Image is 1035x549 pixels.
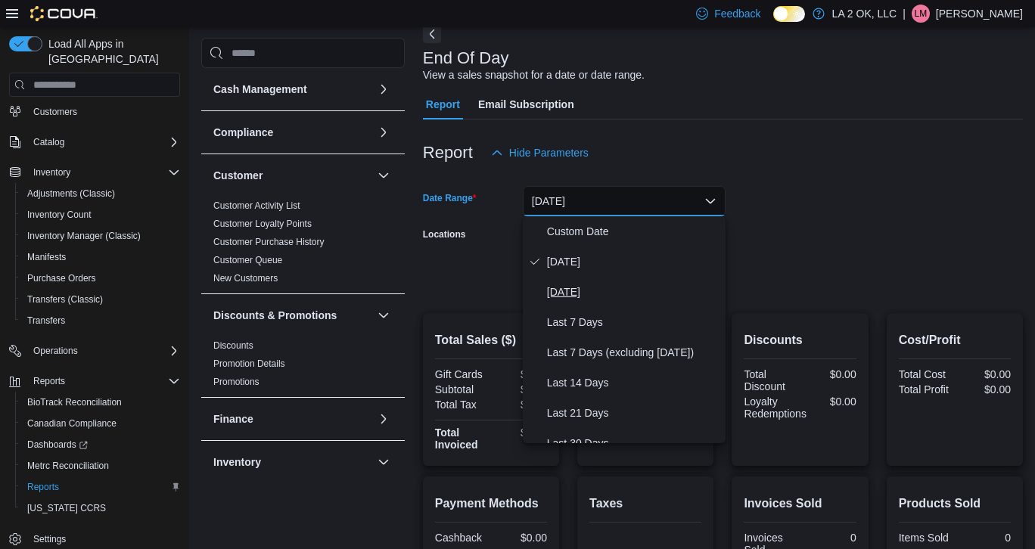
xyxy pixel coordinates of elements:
[21,478,65,496] a: Reports
[912,5,930,23] div: Luis Machado
[435,426,478,451] strong: Total Invoiced
[423,25,441,43] button: Next
[958,532,1011,544] div: 0
[15,183,186,204] button: Adjustments (Classic)
[33,345,78,357] span: Operations
[213,125,371,140] button: Compliance
[213,200,300,212] span: Customer Activity List
[27,315,65,327] span: Transfers
[213,411,253,426] h3: Finance
[547,283,720,301] span: [DATE]
[523,216,726,443] div: Select listbox
[21,248,72,266] a: Manifests
[27,530,72,548] a: Settings
[15,434,186,455] a: Dashboards
[27,133,70,151] button: Catalog
[21,206,98,224] a: Inventory Count
[213,454,371,470] button: Inventory
[832,5,897,23] p: LA 2 OK, LLC
[213,340,253,351] a: Discounts
[27,502,106,514] span: [US_STATE] CCRS
[27,103,83,121] a: Customers
[423,192,477,204] label: Date Range
[213,125,273,140] h3: Compliance
[375,453,393,471] button: Inventory
[213,168,263,183] h3: Customer
[435,495,547,513] h2: Payment Methods
[899,532,952,544] div: Items Sold
[375,166,393,185] button: Customer
[3,132,186,153] button: Catalog
[33,375,65,387] span: Reports
[213,273,278,284] a: New Customers
[213,376,260,388] span: Promotions
[27,293,103,306] span: Transfers (Classic)
[21,185,121,203] a: Adjustments (Classic)
[15,289,186,310] button: Transfers (Classic)
[21,185,180,203] span: Adjustments (Classic)
[27,163,180,181] span: Inventory
[42,36,180,67] span: Load All Apps in [GEOGRAPHIC_DATA]
[494,399,547,411] div: $0.00
[21,457,180,475] span: Metrc Reconciliation
[33,533,66,545] span: Settings
[899,495,1011,513] h2: Products Sold
[27,342,84,360] button: Operations
[21,290,180,309] span: Transfers (Classic)
[15,204,186,225] button: Inventory Count
[21,414,123,433] a: Canadian Compliance
[21,269,180,287] span: Purchase Orders
[547,343,720,361] span: Last 7 Days (excluding [DATE])
[213,308,371,323] button: Discounts & Promotions
[426,89,460,119] span: Report
[27,372,71,390] button: Reports
[213,358,285,369] a: Promotion Details
[213,454,261,470] h3: Inventory
[494,426,547,439] div: $0.00
[21,436,180,454] span: Dashboards
[213,340,253,352] span: Discounts
[936,5,1023,23] p: [PERSON_NAME]
[485,138,595,168] button: Hide Parameters
[744,395,807,420] div: Loyalty Redemptions
[213,218,312,230] span: Customer Loyalty Points
[213,358,285,370] span: Promotion Details
[3,162,186,183] button: Inventory
[15,413,186,434] button: Canadian Compliance
[201,337,405,397] div: Discounts & Promotions
[423,144,473,162] h3: Report
[27,417,117,430] span: Canadian Compliance
[27,481,59,493] span: Reports
[547,313,720,331] span: Last 7 Days
[21,290,109,309] a: Transfers (Classic)
[21,499,112,517] a: [US_STATE] CCRS
[213,82,307,97] h3: Cash Management
[547,222,720,240] span: Custom Date
[494,532,547,544] div: $0.00
[375,410,393,428] button: Finance
[509,145,589,160] span: Hide Parameters
[803,368,856,380] div: $0.00
[3,340,186,361] button: Operations
[3,101,186,123] button: Customers
[15,225,186,247] button: Inventory Manager (Classic)
[435,532,488,544] div: Cashback
[21,269,102,287] a: Purchase Orders
[27,342,180,360] span: Operations
[744,368,797,392] div: Total Discount
[15,268,186,289] button: Purchase Orders
[213,219,312,229] a: Customer Loyalty Points
[478,89,574,119] span: Email Subscription
[27,209,92,221] span: Inventory Count
[27,460,109,472] span: Metrc Reconciliation
[21,312,180,330] span: Transfers
[899,383,952,395] div: Total Profit
[21,457,115,475] a: Metrc Reconciliation
[435,383,488,395] div: Subtotal
[27,272,96,284] span: Purchase Orders
[213,236,325,248] span: Customer Purchase History
[27,163,76,181] button: Inventory
[27,188,115,200] span: Adjustments (Classic)
[21,248,180,266] span: Manifests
